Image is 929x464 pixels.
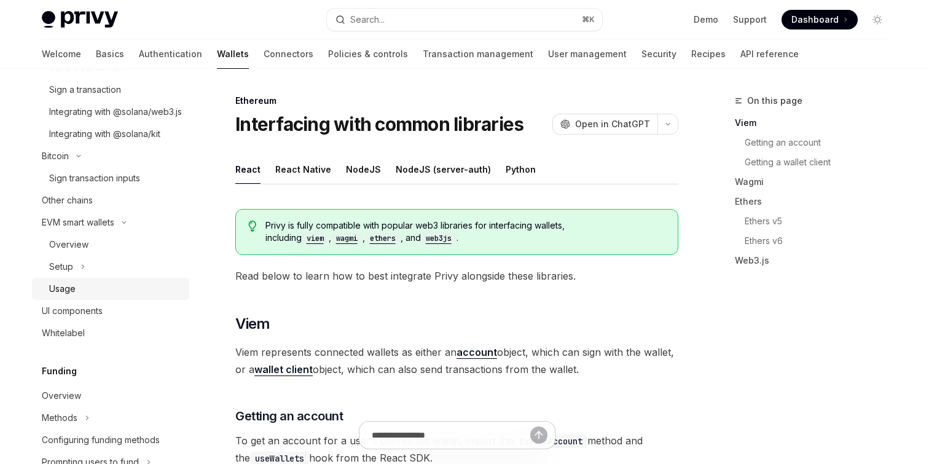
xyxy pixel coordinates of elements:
[139,39,202,69] a: Authentication
[42,215,114,230] div: EVM smart wallets
[691,39,726,69] a: Recipes
[235,155,261,184] button: React
[328,39,408,69] a: Policies & controls
[235,314,270,334] span: Viem
[235,95,678,107] div: Ethereum
[42,388,81,403] div: Overview
[49,104,182,119] div: Integrating with @solana/web3.js
[49,171,140,186] div: Sign transaction inputs
[42,11,118,28] img: light logo
[745,231,897,251] a: Ethers v6
[782,10,858,29] a: Dashboard
[42,193,93,208] div: Other chains
[49,237,88,252] div: Overview
[530,427,547,444] button: Send message
[32,234,189,256] a: Overview
[217,39,249,69] a: Wallets
[346,155,381,184] button: NodeJS
[694,14,718,26] a: Demo
[735,113,897,133] a: Viem
[275,155,331,184] button: React Native
[32,429,189,451] a: Configuring funding methods
[235,344,678,378] span: Viem represents connected wallets as either an object, which can sign with the wallet, or a objec...
[302,232,329,245] code: viem
[548,39,627,69] a: User management
[49,127,160,141] div: Integrating with @solana/kit
[32,300,189,322] a: UI components
[235,113,523,135] h1: Interfacing with common libraries
[735,192,897,211] a: Ethers
[32,79,189,101] a: Sign a transaction
[735,172,897,192] a: Wagmi
[248,221,257,232] svg: Tip
[32,189,189,211] a: Other chains
[365,232,401,245] code: ethers
[254,363,313,376] strong: wallet client
[96,39,124,69] a: Basics
[747,93,802,108] span: On this page
[575,118,650,130] span: Open in ChatGPT
[506,155,536,184] button: Python
[423,39,533,69] a: Transaction management
[42,433,160,447] div: Configuring funding methods
[42,39,81,69] a: Welcome
[421,232,457,243] a: web3js
[264,39,313,69] a: Connectors
[32,101,189,123] a: Integrating with @solana/web3.js
[265,219,665,245] span: Privy is fully compatible with popular web3 libraries for interfacing wallets, including , , , and .
[745,211,897,231] a: Ethers v5
[32,167,189,189] a: Sign transaction inputs
[396,155,491,184] button: NodeJS (server-auth)
[42,149,69,163] div: Bitcoin
[791,14,839,26] span: Dashboard
[42,364,77,379] h5: Funding
[735,251,897,270] a: Web3.js
[235,267,678,285] span: Read below to learn how to best integrate Privy alongside these libraries.
[32,278,189,300] a: Usage
[254,363,313,376] a: wallet client
[42,304,103,318] div: UI components
[868,10,887,29] button: Toggle dark mode
[32,322,189,344] a: Whitelabel
[733,14,767,26] a: Support
[350,12,385,27] div: Search...
[49,281,76,296] div: Usage
[49,82,121,97] div: Sign a transaction
[32,123,189,145] a: Integrating with @solana/kit
[42,411,77,425] div: Methods
[302,232,329,243] a: viem
[745,152,897,172] a: Getting a wallet client
[49,259,73,274] div: Setup
[740,39,799,69] a: API reference
[331,232,363,243] a: wagmi
[552,114,657,135] button: Open in ChatGPT
[235,407,343,425] span: Getting an account
[327,9,602,31] button: Search...⌘K
[582,15,595,25] span: ⌘ K
[331,232,363,245] code: wagmi
[421,232,457,245] code: web3js
[745,133,897,152] a: Getting an account
[365,232,401,243] a: ethers
[457,346,497,358] strong: account
[42,326,85,340] div: Whitelabel
[641,39,676,69] a: Security
[32,385,189,407] a: Overview
[457,346,497,359] a: account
